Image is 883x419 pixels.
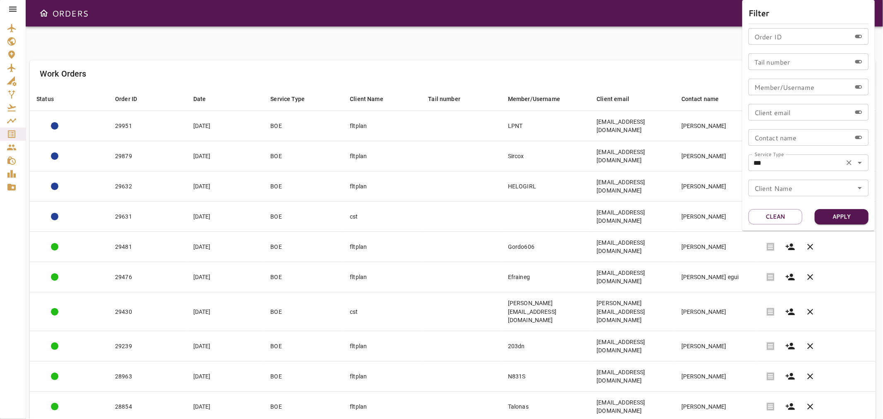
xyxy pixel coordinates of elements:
button: Clear [843,157,855,169]
h6: Filter [748,6,869,19]
button: Open [854,157,866,169]
button: Apply [815,209,869,224]
button: Clean [748,209,802,224]
button: Open [854,182,866,194]
label: Service Type [754,151,784,158]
